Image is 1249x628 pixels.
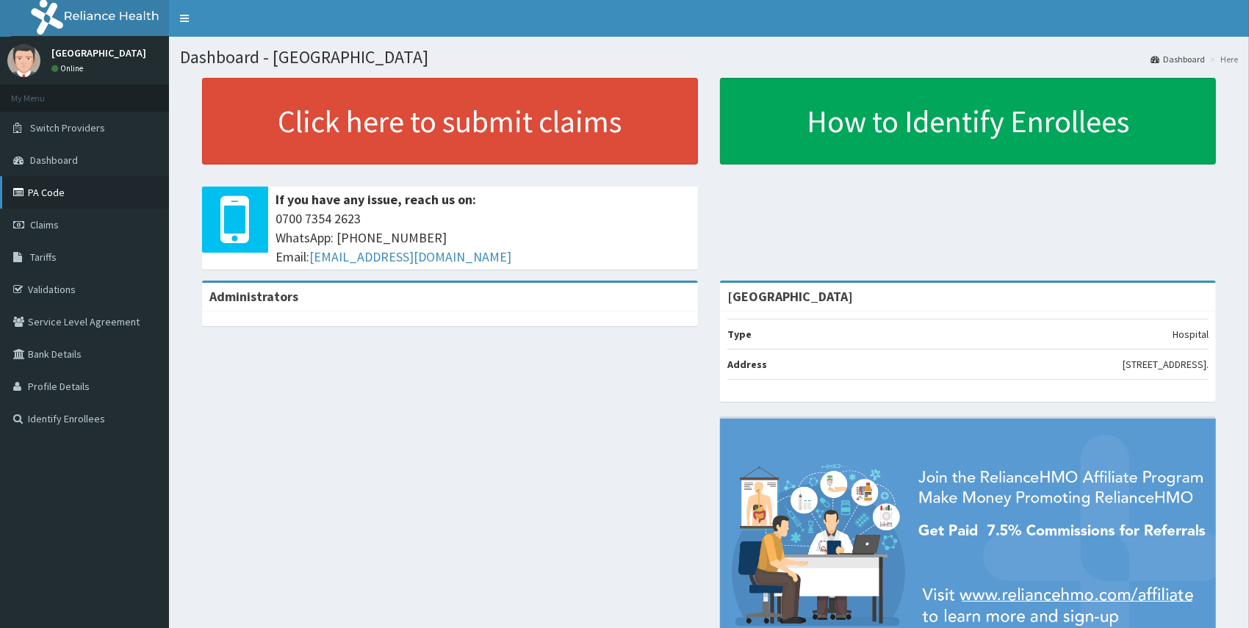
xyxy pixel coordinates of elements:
[51,48,146,58] p: [GEOGRAPHIC_DATA]
[180,48,1238,67] h1: Dashboard - [GEOGRAPHIC_DATA]
[720,78,1216,165] a: How to Identify Enrollees
[727,328,752,341] b: Type
[202,78,698,165] a: Click here to submit claims
[30,154,78,167] span: Dashboard
[276,209,691,266] span: 0700 7354 2623 WhatsApp: [PHONE_NUMBER] Email:
[7,44,40,77] img: User Image
[309,248,511,265] a: [EMAIL_ADDRESS][DOMAIN_NAME]
[1173,327,1209,342] p: Hospital
[727,358,767,371] b: Address
[1123,357,1209,372] p: [STREET_ADDRESS].
[209,288,298,305] b: Administrators
[1151,53,1205,65] a: Dashboard
[30,218,59,231] span: Claims
[51,63,87,73] a: Online
[30,250,57,264] span: Tariffs
[276,191,476,208] b: If you have any issue, reach us on:
[30,121,105,134] span: Switch Providers
[727,288,853,305] strong: [GEOGRAPHIC_DATA]
[1206,53,1238,65] li: Here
